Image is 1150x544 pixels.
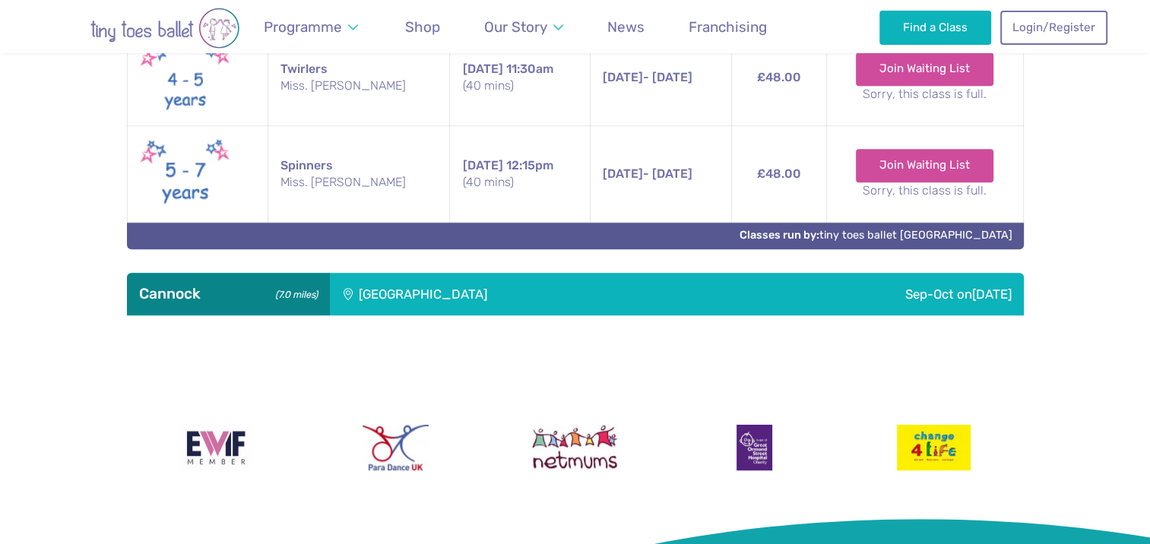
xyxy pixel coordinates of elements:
a: Join Waiting List [856,52,993,86]
img: Encouraging Women Into Franchising [180,425,252,470]
td: £48.00 [731,126,826,223]
td: Twirlers [268,28,450,126]
a: Programme [257,9,366,45]
small: Sorry, this class is full. [839,182,1011,199]
img: tiny toes ballet [43,8,287,49]
small: Miss. [PERSON_NAME] [280,77,438,94]
a: Find a Class [879,11,991,44]
a: Shop [398,9,448,45]
small: (7.0 miles) [270,285,317,301]
span: [DATE] [462,158,502,172]
small: Sorry, this class is full. [839,86,1011,103]
a: Our Story [477,9,570,45]
td: Spinners [268,126,450,223]
a: Classes run by:tiny toes ballet [GEOGRAPHIC_DATA] [740,229,1012,242]
span: Franchising [689,18,767,36]
small: Miss. [PERSON_NAME] [280,174,438,191]
span: [DATE] [462,62,502,76]
td: 11:30am [450,28,590,126]
span: - [DATE] [603,166,692,181]
div: Sep-Oct on [722,273,1024,315]
strong: Classes run by: [740,229,819,242]
div: [GEOGRAPHIC_DATA] [330,273,722,315]
img: Para Dance UK [363,425,428,470]
td: £48.00 [731,28,826,126]
small: (40 mins) [462,174,577,191]
a: Login/Register [1000,11,1107,44]
span: Shop [405,18,440,36]
span: [DATE] [603,70,643,84]
span: Programme [264,18,342,36]
td: 12:15pm [450,126,590,223]
small: (40 mins) [462,77,577,94]
span: [DATE] [972,286,1012,302]
a: Franchising [682,9,775,45]
span: News [607,18,645,36]
span: [DATE] [603,166,643,181]
span: - [DATE] [603,70,692,84]
h3: Cannock [139,285,318,303]
span: Our Story [484,18,547,36]
a: Join Waiting List [856,149,993,182]
a: News [600,9,652,45]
